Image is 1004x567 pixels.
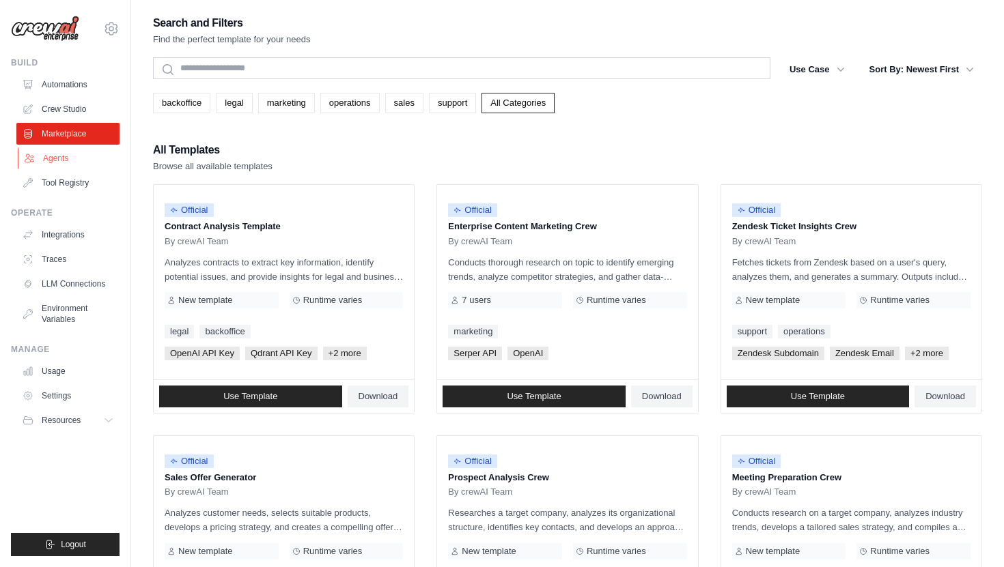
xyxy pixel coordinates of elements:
a: support [429,93,476,113]
span: Runtime varies [587,295,646,306]
span: Zendesk Subdomain [732,347,824,360]
span: By crewAI Team [732,236,796,247]
button: Logout [11,533,120,556]
img: Logo [11,16,79,42]
span: New template [178,295,232,306]
p: Enterprise Content Marketing Crew [448,220,686,233]
p: Prospect Analysis Crew [448,471,686,484]
p: Browse all available templates [153,160,273,173]
p: Zendesk Ticket Insights Crew [732,220,971,233]
span: Runtime varies [303,295,363,306]
p: Analyzes contracts to extract key information, identify potential issues, and provide insights fo... [165,255,403,284]
span: Use Template [507,391,561,402]
p: Meeting Preparation Crew [732,471,971,484]
a: Agents [18,147,121,169]
a: All Categories [482,93,555,113]
button: Resources [16,409,120,431]
span: +2 more [323,347,367,360]
button: Sort By: Newest First [861,57,982,82]
span: Logout [61,539,86,550]
span: Download [359,391,398,402]
span: Use Template [791,391,845,402]
span: Serper API [448,347,502,360]
span: By crewAI Team [448,236,512,247]
a: Crew Studio [16,98,120,120]
a: Environment Variables [16,297,120,330]
p: Contract Analysis Template [165,220,403,233]
a: support [732,325,772,338]
span: By crewAI Team [165,486,229,497]
span: By crewAI Team [732,486,796,497]
a: sales [385,93,423,113]
span: Runtime varies [303,546,363,557]
span: Resources [42,415,81,426]
span: Official [732,203,781,217]
span: +2 more [905,347,949,360]
span: Official [165,203,214,217]
a: Download [915,386,976,407]
a: Automations [16,74,120,96]
a: Usage [16,360,120,382]
div: Manage [11,344,120,355]
div: Build [11,57,120,68]
a: operations [778,325,831,338]
span: Official [732,454,781,468]
p: Analyzes customer needs, selects suitable products, develops a pricing strategy, and creates a co... [165,506,403,534]
a: Traces [16,248,120,270]
span: Qdrant API Key [245,347,318,360]
a: Settings [16,385,120,407]
a: legal [216,93,252,113]
h2: All Templates [153,141,273,160]
a: Download [348,386,409,407]
div: Operate [11,207,120,218]
p: Researches a target company, analyzes its organizational structure, identifies key contacts, and ... [448,506,686,534]
a: LLM Connections [16,273,120,295]
span: Download [925,391,965,402]
span: Use Template [223,391,277,402]
a: Use Template [443,386,626,407]
a: Use Template [159,386,342,407]
span: Official [448,203,497,217]
span: Runtime varies [870,295,930,306]
a: marketing [448,325,498,338]
a: Download [631,386,693,407]
p: Conducts thorough research on topic to identify emerging trends, analyze competitor strategies, a... [448,255,686,284]
span: Official [165,454,214,468]
p: Conducts research on a target company, analyzes industry trends, develops a tailored sales strate... [732,506,971,534]
span: Download [642,391,682,402]
p: Fetches tickets from Zendesk based on a user's query, analyzes them, and generates a summary. Out... [732,255,971,284]
span: New template [178,546,232,557]
p: Find the perfect template for your needs [153,33,311,46]
a: Use Template [727,386,910,407]
p: Sales Offer Generator [165,471,403,484]
button: Use Case [781,57,853,82]
span: OpenAI [507,347,548,360]
span: Runtime varies [870,546,930,557]
h2: Search and Filters [153,14,311,33]
a: Marketplace [16,123,120,145]
a: marketing [258,93,315,113]
a: Integrations [16,224,120,246]
span: New template [746,295,800,306]
span: Official [448,454,497,468]
a: legal [165,325,194,338]
span: By crewAI Team [448,486,512,497]
span: Runtime varies [587,546,646,557]
a: backoffice [153,93,210,113]
span: New template [746,546,800,557]
span: Zendesk Email [830,347,900,360]
a: backoffice [199,325,250,338]
span: By crewAI Team [165,236,229,247]
a: operations [320,93,380,113]
span: 7 users [462,295,491,306]
a: Tool Registry [16,172,120,194]
span: OpenAI API Key [165,347,240,360]
span: New template [462,546,516,557]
